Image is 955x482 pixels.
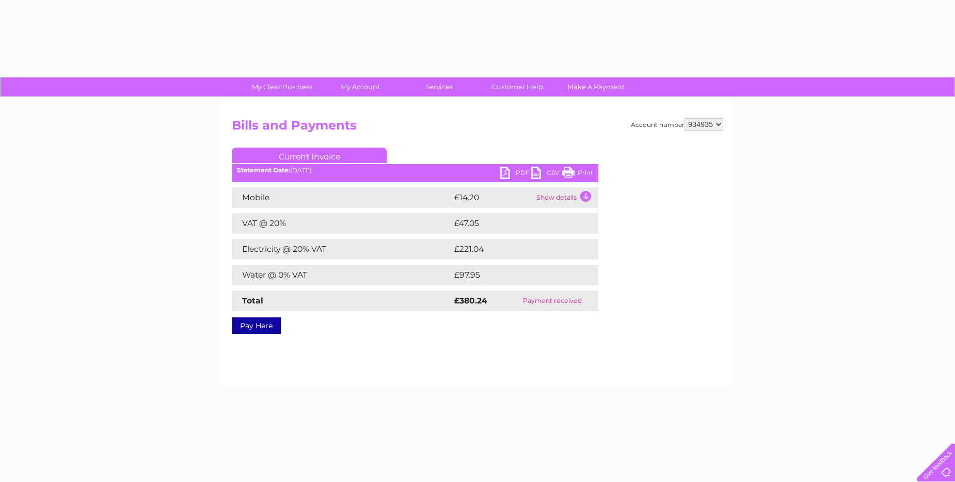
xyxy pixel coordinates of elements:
div: Account number [631,118,723,131]
td: Electricity @ 20% VAT [232,239,452,260]
td: £47.05 [452,213,577,234]
a: Customer Help [475,77,560,97]
td: £97.95 [452,265,577,285]
td: Mobile [232,187,452,208]
a: PDF [500,167,531,182]
a: CSV [531,167,562,182]
h2: Bills and Payments [232,118,723,138]
td: Show details [534,187,598,208]
div: [DATE] [232,167,598,174]
td: £221.04 [452,239,579,260]
a: Print [562,167,593,182]
td: Water @ 0% VAT [232,265,452,285]
a: My Account [318,77,403,97]
a: Make A Payment [553,77,639,97]
strong: Total [242,296,263,306]
strong: £380.24 [454,296,487,306]
td: VAT @ 20% [232,213,452,234]
a: My Clear Business [240,77,325,97]
td: Payment received [506,291,598,311]
a: Current Invoice [232,148,387,163]
a: Services [396,77,482,97]
b: Statement Date: [237,166,290,174]
a: Pay Here [232,317,281,334]
td: £14.20 [452,187,534,208]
